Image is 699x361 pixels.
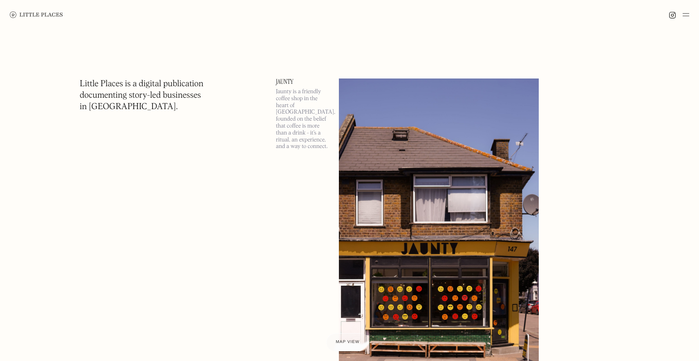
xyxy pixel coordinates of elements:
span: Map view [336,340,360,344]
a: Map view [326,333,370,351]
a: Jaunty [276,78,329,85]
p: Jaunty is a friendly coffee shop in the heart of [GEOGRAPHIC_DATA], founded on the belief that co... [276,88,329,150]
h1: Little Places is a digital publication documenting story-led businesses in [GEOGRAPHIC_DATA]. [80,78,204,113]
